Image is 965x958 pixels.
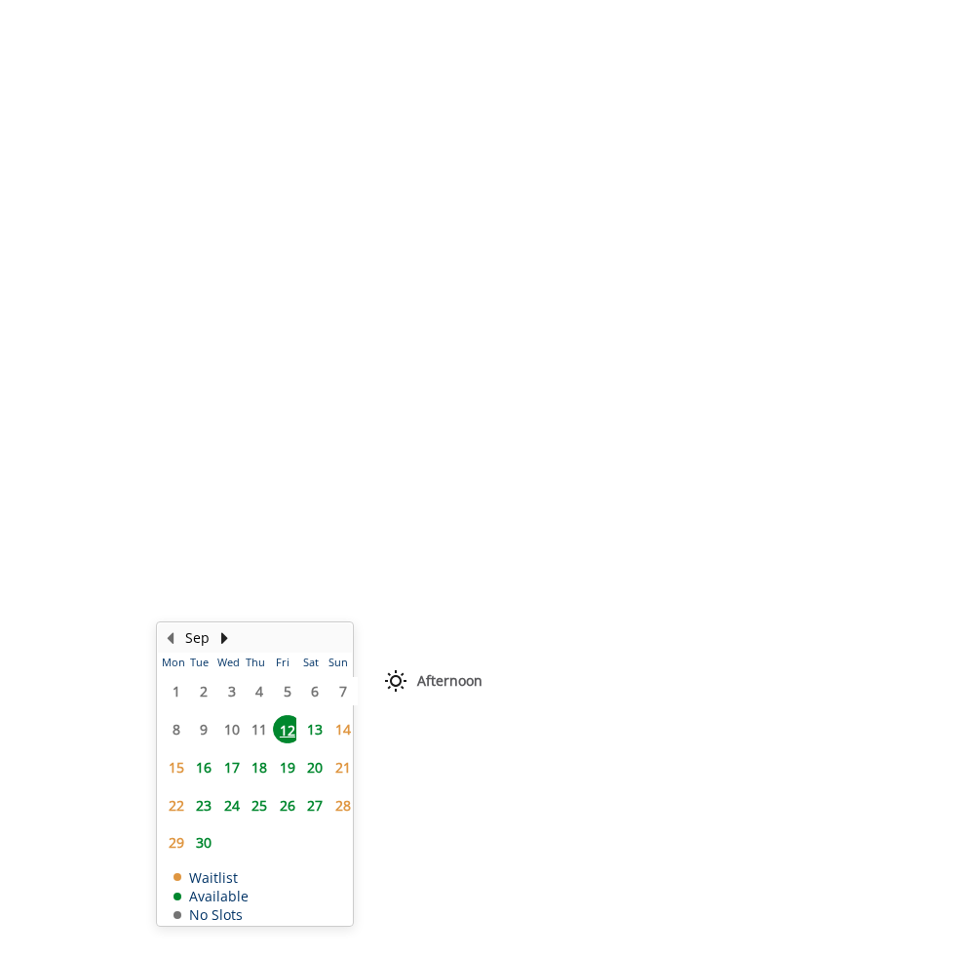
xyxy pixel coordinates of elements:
[189,753,218,781] span: 16
[325,786,353,824] td: Select day28
[296,710,324,748] td: Select day13
[269,653,296,672] th: Fri
[158,824,185,862] td: Select day29
[162,791,191,819] span: 22
[245,791,274,819] span: 25
[189,828,218,857] span: 30
[174,870,249,885] td: Waitlist
[325,653,353,672] th: Sun
[241,653,268,672] th: Thu
[269,786,296,824] td: Select day26
[296,786,324,824] td: Select day27
[384,669,407,693] img: afternoon slots
[185,786,212,824] td: Select day23
[328,753,358,781] span: 21
[158,653,185,672] th: Mon
[328,715,358,743] span: 14
[174,907,249,922] td: No Slots
[273,791,302,819] span: 26
[158,786,185,824] td: Select day22
[158,748,185,786] td: Select day15
[213,748,241,786] td: Select day17
[325,710,353,748] td: Select day14
[216,627,232,649] button: Next Month
[300,753,329,781] span: 20
[217,791,247,819] span: 24
[269,710,296,748] td: Select day12
[185,653,212,672] th: Tue
[217,753,247,781] span: 17
[417,673,482,689] span: Afternoon
[162,828,191,857] span: 29
[189,791,218,819] span: 23
[273,715,302,743] span: 12
[162,753,191,781] span: 15
[185,627,210,649] button: Sep
[185,824,212,862] td: Select day30
[328,791,358,819] span: 28
[241,748,268,786] td: Select day18
[162,627,177,649] button: Previous Month
[269,748,296,786] td: Select day19
[213,653,241,672] th: Wed
[300,715,329,743] span: 13
[245,753,274,781] span: 18
[325,748,353,786] td: Select day21
[174,889,249,903] td: Available
[296,653,324,672] th: Sat
[296,748,324,786] td: Select day20
[213,786,241,824] td: Select day24
[273,753,302,781] span: 19
[185,748,212,786] td: Select day16
[300,791,329,819] span: 27
[241,786,268,824] td: Select day25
